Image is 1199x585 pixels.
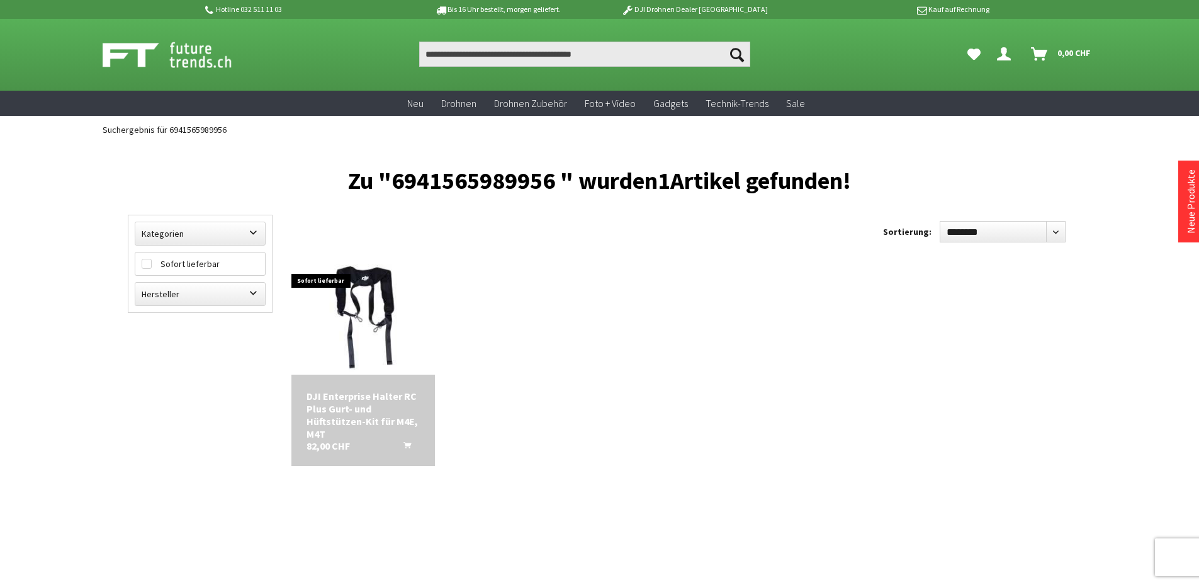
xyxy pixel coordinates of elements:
label: Kategorien [135,222,265,245]
div: DJI Enterprise Halter RC Plus Gurt- und Hüftstützen-Kit für M4E, M4T [307,390,420,440]
span: Neu [407,97,424,110]
a: Neue Produkte [1185,169,1197,234]
button: Suchen [724,42,750,67]
span: Drohnen [441,97,476,110]
a: Drohnen [432,91,485,116]
span: Foto + Video [585,97,636,110]
a: Meine Favoriten [961,42,987,67]
a: Technik-Trends [697,91,777,116]
p: DJI Drohnen Dealer [GEOGRAPHIC_DATA] [596,2,792,17]
label: Sortierung: [883,222,932,242]
a: DJI Enterprise Halter RC Plus Gurt- und Hüftstützen-Kit für M4E, M4T 82,00 CHF In den Warenkorb [307,390,420,440]
span: Suchergebnis für 6941565989956 [103,124,227,135]
a: Foto + Video [576,91,645,116]
a: Neu [398,91,432,116]
h1: Zu "6941565989956 " wurden Artikel gefunden! [128,172,1072,190]
span: Technik-Trends [706,97,768,110]
p: Kauf auf Rechnung [793,2,989,17]
img: Shop Futuretrends - zur Startseite wechseln [103,39,259,71]
label: Hersteller [135,283,265,305]
p: Bis 16 Uhr bestellt, morgen geliefert. [400,2,596,17]
button: In den Warenkorb [388,440,419,456]
a: Warenkorb [1026,42,1097,67]
p: Hotline 032 511 11 03 [203,2,400,17]
label: Sofort lieferbar [135,253,265,275]
input: Produkt, Marke, Kategorie, EAN, Artikelnummer… [419,42,750,67]
a: Drohnen Zubehör [485,91,576,116]
a: Sale [777,91,814,116]
a: Dein Konto [992,42,1021,67]
span: 1 [658,166,670,195]
img: DJI Enterprise Halter RC Plus Gurt- und Hüftstützen-Kit für M4E, M4T [291,264,435,372]
a: Gadgets [645,91,697,116]
span: 0,00 CHF [1057,43,1091,63]
span: Gadgets [653,97,688,110]
span: 82,00 CHF [307,440,350,452]
span: Drohnen Zubehör [494,97,567,110]
span: Sale [786,97,805,110]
